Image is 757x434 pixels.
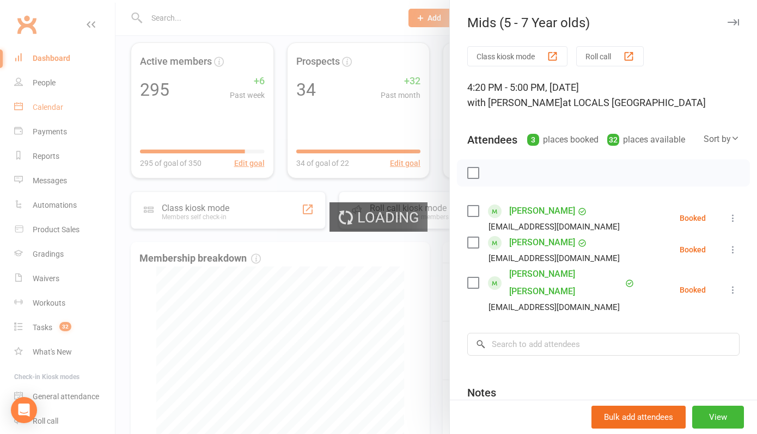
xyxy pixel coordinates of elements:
div: Open Intercom Messenger [11,397,37,423]
div: Notes [467,385,496,400]
span: with [PERSON_NAME] [467,97,563,108]
div: Sort by [704,132,740,146]
button: Roll call [576,46,644,66]
div: Booked [680,214,706,222]
div: places available [607,132,685,147]
div: [EMAIL_ADDRESS][DOMAIN_NAME] [489,220,620,234]
a: [PERSON_NAME] [509,202,575,220]
button: View [692,406,744,429]
div: [EMAIL_ADDRESS][DOMAIN_NAME] [489,300,620,314]
div: Attendees [467,132,517,147]
a: [PERSON_NAME] [PERSON_NAME] [509,265,622,300]
a: [PERSON_NAME] [509,234,575,251]
button: Class kiosk mode [467,46,567,66]
div: Booked [680,286,706,294]
span: at LOCALS [GEOGRAPHIC_DATA] [563,97,706,108]
div: 32 [607,134,619,146]
button: Bulk add attendees [591,406,686,429]
div: 4:20 PM - 5:00 PM, [DATE] [467,80,740,110]
input: Search to add attendees [467,333,740,356]
div: [EMAIL_ADDRESS][DOMAIN_NAME] [489,251,620,265]
div: places booked [527,132,599,147]
div: Mids (5 - 7 Year olds) [450,15,757,30]
div: 3 [527,134,539,146]
div: Booked [680,246,706,253]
